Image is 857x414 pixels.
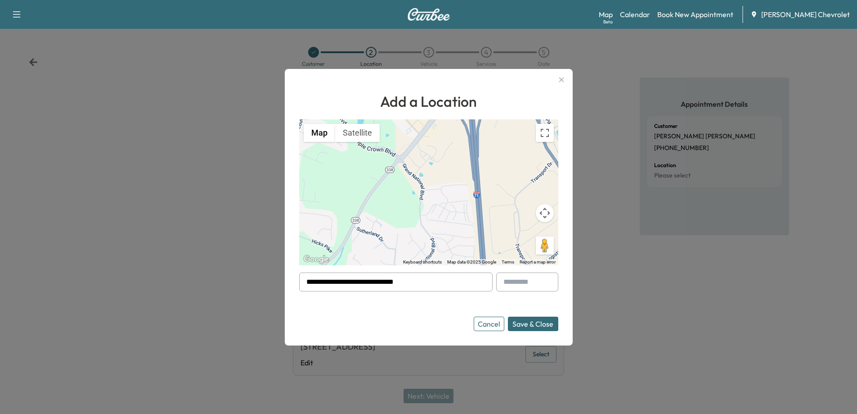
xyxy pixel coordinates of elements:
[620,9,650,20] a: Calendar
[304,124,335,142] button: Show street map
[407,8,450,21] img: Curbee Logo
[502,259,514,264] a: Terms (opens in new tab)
[508,317,558,331] button: Save & Close
[301,254,331,265] a: Open this area in Google Maps (opens a new window)
[536,237,554,255] button: Drag Pegman onto the map to open Street View
[603,18,613,25] div: Beta
[301,254,331,265] img: Google
[403,259,442,265] button: Keyboard shortcuts
[299,91,558,112] h1: Add a Location
[447,259,496,264] span: Map data ©2025 Google
[536,204,554,222] button: Map camera controls
[520,259,556,264] a: Report a map error
[474,317,504,331] button: Cancel
[657,9,733,20] a: Book New Appointment
[761,9,850,20] span: [PERSON_NAME] Chevrolet
[599,9,613,20] a: MapBeta
[335,124,380,142] button: Show satellite imagery
[536,124,554,142] button: Toggle fullscreen view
